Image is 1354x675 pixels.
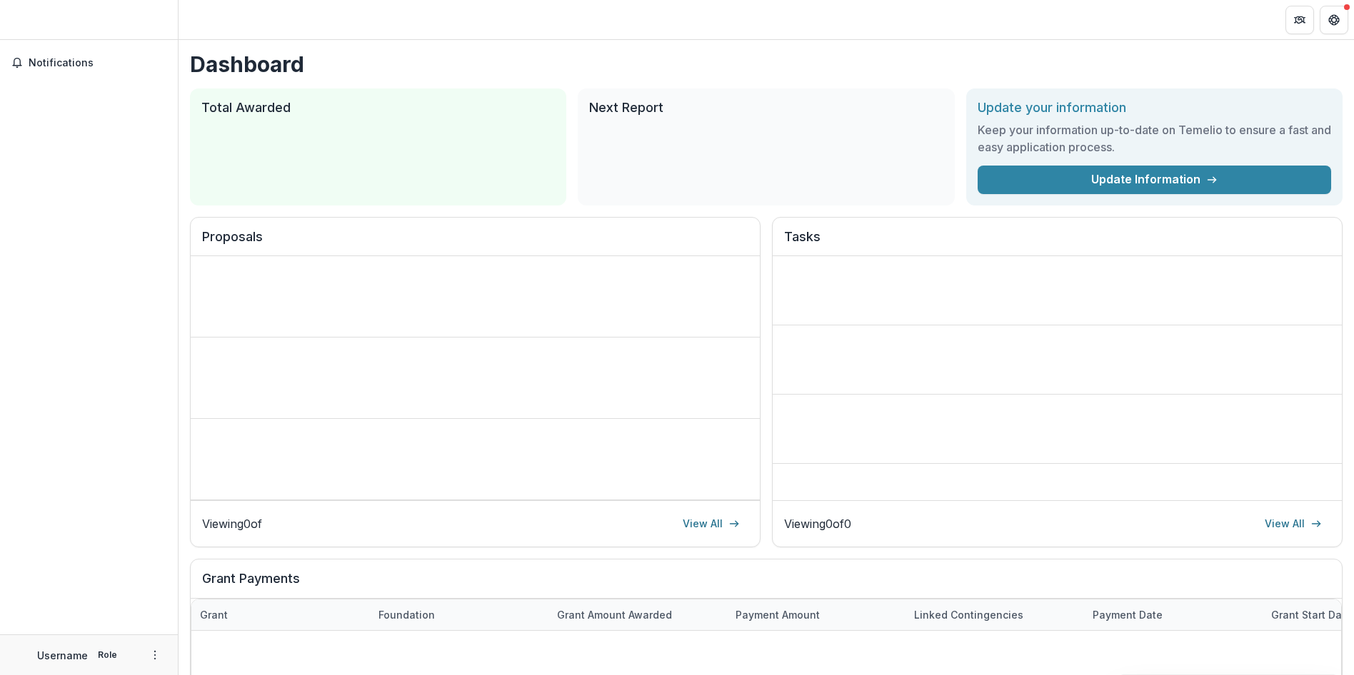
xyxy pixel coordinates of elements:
p: Viewing 0 of 0 [784,515,851,532]
p: Role [94,649,121,661]
button: Notifications [6,51,172,74]
button: Get Help [1320,6,1348,34]
h2: Update your information [978,100,1331,116]
a: View All [674,512,748,535]
h2: Grant Payments [202,571,1330,598]
button: Partners [1285,6,1314,34]
p: Viewing 0 of [202,515,262,532]
h2: Next Report [589,100,943,116]
a: Update Information [978,166,1331,194]
h3: Keep your information up-to-date on Temelio to ensure a fast and easy application process. [978,121,1331,156]
p: Username [37,648,88,663]
a: View All [1256,512,1330,535]
h2: Proposals [202,229,748,256]
h2: Total Awarded [201,100,555,116]
button: More [146,646,164,664]
span: Notifications [29,57,166,69]
h1: Dashboard [190,51,1343,77]
h2: Tasks [784,229,1330,256]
